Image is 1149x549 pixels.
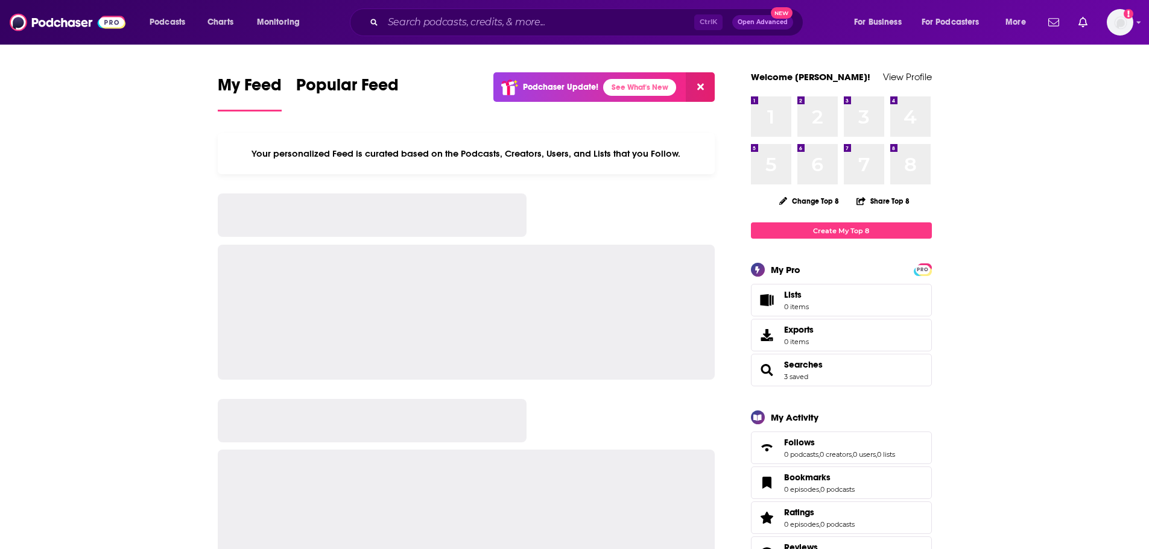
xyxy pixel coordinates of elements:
[751,431,932,464] span: Follows
[883,71,932,83] a: View Profile
[818,450,820,459] span: ,
[784,324,814,335] span: Exports
[784,520,819,529] a: 0 episodes
[755,509,779,526] a: Ratings
[738,19,788,25] span: Open Advanced
[772,193,847,209] button: Change Top 8
[751,466,932,499] span: Bookmarks
[383,13,694,32] input: Search podcasts, credits, & more...
[1107,9,1133,36] img: User Profile
[361,8,815,36] div: Search podcasts, credits, & more...
[1074,12,1092,33] a: Show notifications dropdown
[771,264,800,275] div: My Pro
[819,485,820,494] span: ,
[751,319,932,351] a: Exports
[914,13,997,32] button: open menu
[296,75,399,102] span: Popular Feed
[876,450,877,459] span: ,
[1107,9,1133,36] button: Show profile menu
[784,472,831,483] span: Bookmarks
[853,450,876,459] a: 0 users
[820,520,855,529] a: 0 podcasts
[820,450,852,459] a: 0 creators
[784,359,823,370] a: Searches
[784,437,895,448] a: Follows
[784,485,819,494] a: 0 episodes
[916,265,930,274] a: PRO
[784,372,808,381] a: 3 saved
[751,71,870,83] a: Welcome [PERSON_NAME]!
[523,82,598,92] p: Podchaser Update!
[218,75,282,102] span: My Feed
[784,303,809,311] span: 0 items
[784,507,814,518] span: Ratings
[751,222,932,239] a: Create My Top 8
[1005,14,1026,31] span: More
[751,354,932,386] span: Searches
[732,15,793,30] button: Open AdvancedNew
[771,412,818,423] div: My Activity
[603,79,676,96] a: See What's New
[248,13,315,32] button: open menu
[784,437,815,448] span: Follows
[141,13,201,32] button: open menu
[784,289,809,300] span: Lists
[1043,12,1064,33] a: Show notifications dropdown
[755,292,779,309] span: Lists
[1107,9,1133,36] span: Logged in as WesBurdett
[150,14,185,31] span: Podcasts
[784,507,855,518] a: Ratings
[877,450,895,459] a: 0 lists
[207,14,233,31] span: Charts
[997,13,1041,32] button: open menu
[846,13,917,32] button: open menu
[784,337,814,346] span: 0 items
[200,13,241,32] a: Charts
[784,289,802,300] span: Lists
[755,474,779,491] a: Bookmarks
[820,485,855,494] a: 0 podcasts
[852,450,853,459] span: ,
[771,7,793,19] span: New
[922,14,980,31] span: For Podcasters
[784,450,818,459] a: 0 podcasts
[819,520,820,529] span: ,
[257,14,300,31] span: Monitoring
[755,327,779,344] span: Exports
[751,501,932,534] span: Ratings
[10,11,125,34] img: Podchaser - Follow, Share and Rate Podcasts
[856,189,910,213] button: Share Top 8
[751,284,932,316] a: Lists
[755,439,779,456] a: Follows
[694,14,723,30] span: Ctrl K
[1124,9,1133,19] svg: Add a profile image
[296,75,399,111] a: Popular Feed
[854,14,902,31] span: For Business
[784,472,855,483] a: Bookmarks
[218,75,282,111] a: My Feed
[755,362,779,378] a: Searches
[218,133,715,174] div: Your personalized Feed is curated based on the Podcasts, Creators, Users, and Lists that you Follow.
